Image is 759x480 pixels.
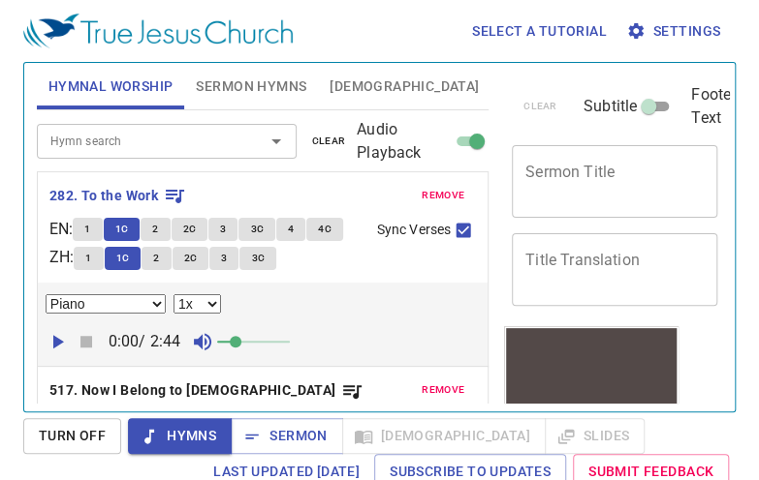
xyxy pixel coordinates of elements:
button: 282. To the Work [49,184,186,208]
span: [DEMOGRAPHIC_DATA] [330,75,479,99]
b: 282. To the Work [49,184,158,208]
span: 2C [183,221,197,238]
button: clear [300,130,358,153]
span: 2 [152,221,158,238]
button: remove [410,184,476,207]
span: Settings [630,19,720,44]
p: EN : [49,218,73,241]
span: remove [422,187,464,204]
span: Turn Off [39,424,106,448]
span: 3C [250,221,264,238]
span: 2 [153,250,159,267]
button: 2 [141,218,170,241]
span: Sermon Hymns [196,75,306,99]
span: Sync Verses [377,220,451,240]
button: 3 [209,247,238,270]
button: 1C [105,247,142,270]
button: 4C [306,218,343,241]
span: Hymnal Worship [48,75,174,99]
b: 517. Now I Belong to [DEMOGRAPHIC_DATA] [49,378,336,403]
span: Subtitle [584,95,637,118]
span: 1C [115,221,129,238]
button: 2C [173,247,209,270]
button: 1 [74,247,103,270]
button: 4 [276,218,305,241]
iframe: from-child [504,326,679,470]
button: Hymns [128,418,232,454]
span: 1 [85,250,91,267]
span: clear [312,133,346,150]
p: 0:00 / 2:44 [101,330,189,353]
span: 1C [116,250,130,267]
p: ZH : [49,246,74,269]
select: Playback Rate [174,294,221,314]
span: Sermon [246,424,327,448]
button: Sermon [231,418,342,454]
button: 2C [172,218,208,241]
span: 1 [84,221,90,238]
button: 3 [208,218,237,241]
button: 517. Now I Belong to [DEMOGRAPHIC_DATA] [49,378,364,403]
button: 3C [238,218,275,241]
button: remove [410,378,476,402]
img: True Jesus Church [23,14,293,48]
button: 3C [239,247,276,270]
button: Open [263,128,290,155]
span: Select a tutorial [472,19,607,44]
button: Settings [622,14,728,49]
select: Select Track [46,294,166,314]
span: 2C [184,250,198,267]
span: 4 [288,221,294,238]
span: Hymns [143,424,216,448]
button: 1 [73,218,102,241]
button: 2 [142,247,171,270]
span: Audio Playback [357,118,450,165]
span: 3C [251,250,265,267]
span: 4C [318,221,332,238]
button: Select a tutorial [464,14,615,49]
span: Footer Text [691,83,736,130]
span: 3 [220,221,226,238]
button: Turn Off [23,418,121,454]
span: 3 [221,250,227,267]
span: remove [422,381,464,399]
button: 1C [104,218,141,241]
